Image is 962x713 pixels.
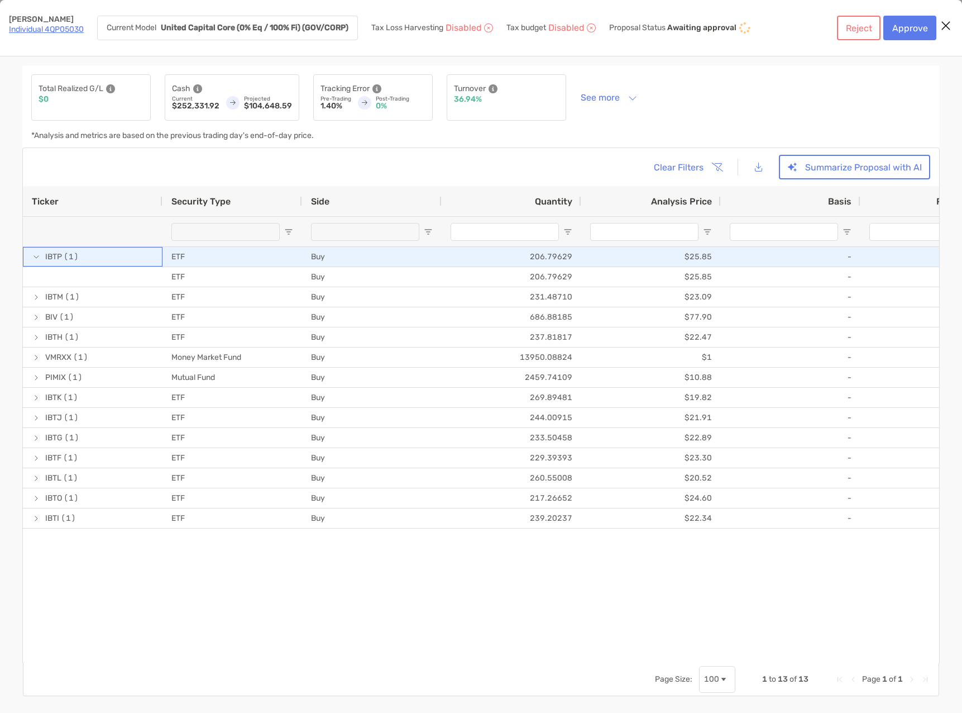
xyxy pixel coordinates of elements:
[371,24,443,32] p: Tax Loss Harvesting
[64,328,79,346] span: (1)
[162,287,302,307] div: ETF
[39,96,49,103] p: $0
[320,82,370,96] p: Tracking Error
[828,196,851,207] span: Basis
[721,348,860,367] div: -
[64,489,79,507] span: (1)
[563,227,572,236] button: Open Filter Menu
[162,428,302,448] div: ETF
[581,408,721,427] div: $21.91
[45,348,71,367] span: VMRXX
[31,132,314,140] p: *Analysis and metrics are based on the previous trading day's end-of-day price.
[721,488,860,508] div: -
[721,368,860,387] div: -
[45,308,58,326] span: BIV
[39,82,103,96] p: Total Realized G/L
[162,307,302,327] div: ETF
[721,267,860,287] div: -
[721,468,860,488] div: -
[590,223,698,241] input: Analysis Price Filter Input
[721,508,860,528] div: -
[162,368,302,387] div: Mutual Fund
[442,408,581,427] div: 244.00915
[907,675,916,684] div: Next Page
[703,227,712,236] button: Open Filter Menu
[302,408,442,427] div: Buy
[320,102,351,110] p: 1.40%
[61,509,76,527] span: (1)
[171,196,231,207] span: Security Type
[921,675,930,684] div: Last Page
[442,488,581,508] div: 217.26652
[162,508,302,528] div: ETF
[609,23,666,32] p: Proposal Status
[704,674,719,684] div: 100
[45,509,59,527] span: IBTI
[835,675,844,684] div: First Page
[59,308,74,326] span: (1)
[721,307,860,327] div: -
[442,287,581,307] div: 231.48710
[442,348,581,367] div: 13950.08824
[442,267,581,287] div: 206.79629
[65,288,80,306] span: (1)
[63,449,78,467] span: (1)
[581,388,721,407] div: $19.82
[721,428,860,448] div: -
[45,368,66,387] span: PIMIX
[284,227,293,236] button: Open Filter Menu
[442,468,581,488] div: 260.55008
[506,24,546,32] p: Tax budget
[442,448,581,468] div: 229.39393
[45,489,62,507] span: IBTO
[302,247,442,267] div: Buy
[162,267,302,287] div: ETF
[302,388,442,407] div: Buy
[162,488,302,508] div: ETF
[446,24,482,32] p: Disabled
[581,287,721,307] div: $23.09
[9,25,84,34] a: Individual 4QP05030
[45,408,62,427] span: IBTJ
[581,307,721,327] div: $77.90
[769,674,776,684] span: to
[45,429,63,447] span: IBTG
[651,196,712,207] span: Analysis Price
[738,21,752,35] img: icon status
[162,348,302,367] div: Money Market Fund
[581,428,721,448] div: $22.89
[172,82,190,96] p: Cash
[721,408,860,427] div: -
[454,82,486,96] p: Turnover
[64,248,79,266] span: (1)
[244,102,292,110] p: $104,648.59
[581,267,721,287] div: $25.85
[45,449,61,467] span: IBTF
[162,247,302,267] div: ETF
[721,247,860,267] div: -
[302,267,442,287] div: Buy
[581,348,721,367] div: $1
[442,247,581,267] div: 206.79629
[581,488,721,508] div: $24.60
[45,328,63,346] span: IBTH
[302,348,442,367] div: Buy
[320,96,351,102] p: Pre-Trading
[302,368,442,387] div: Buy
[63,469,78,487] span: (1)
[162,388,302,407] div: ETF
[45,388,61,407] span: IBTK
[302,428,442,448] div: Buy
[376,96,425,102] p: Post-Trading
[779,155,930,179] button: Summarize Proposal with AI
[172,102,219,110] p: $252,331.92
[762,674,767,684] span: 1
[898,674,903,684] span: 1
[302,488,442,508] div: Buy
[451,223,559,241] input: Quantity Filter Input
[581,368,721,387] div: $10.88
[302,327,442,347] div: Buy
[442,508,581,528] div: 239.20237
[64,429,79,447] span: (1)
[730,223,838,241] input: Basis Filter Input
